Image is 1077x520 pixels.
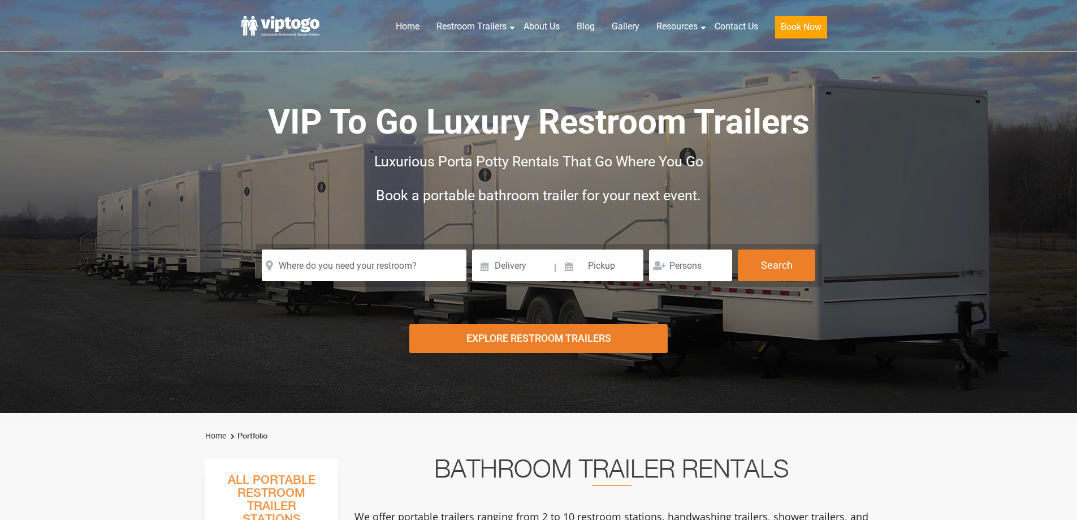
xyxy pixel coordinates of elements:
span: Book a portable bathroom trailer for your next event. [376,187,701,204]
button: Search [738,250,815,281]
a: Restroom Trailers [428,14,515,39]
li: Portfolio [228,429,267,443]
input: Pickup [558,250,644,281]
h2: Bathroom Trailer Rentals [353,459,870,486]
span: | [554,250,556,286]
a: Book Now [767,14,836,45]
a: Contact Us [706,14,767,39]
a: About Us [515,14,568,39]
input: Where do you need your restroom? [262,250,466,281]
a: Home [205,431,226,440]
a: Gallery [603,14,648,39]
input: Delivery [472,250,553,281]
div: Explore Restroom Trailers [409,324,668,353]
input: Persons [649,250,732,281]
a: Resources [648,14,706,39]
span: VIP To Go Luxury Restroom Trailers [268,102,810,142]
a: Home [387,14,428,39]
span: Luxurious Porta Potty Rentals That Go Where You Go [374,153,703,170]
button: Book Now [775,16,827,38]
a: Blog [568,14,603,39]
